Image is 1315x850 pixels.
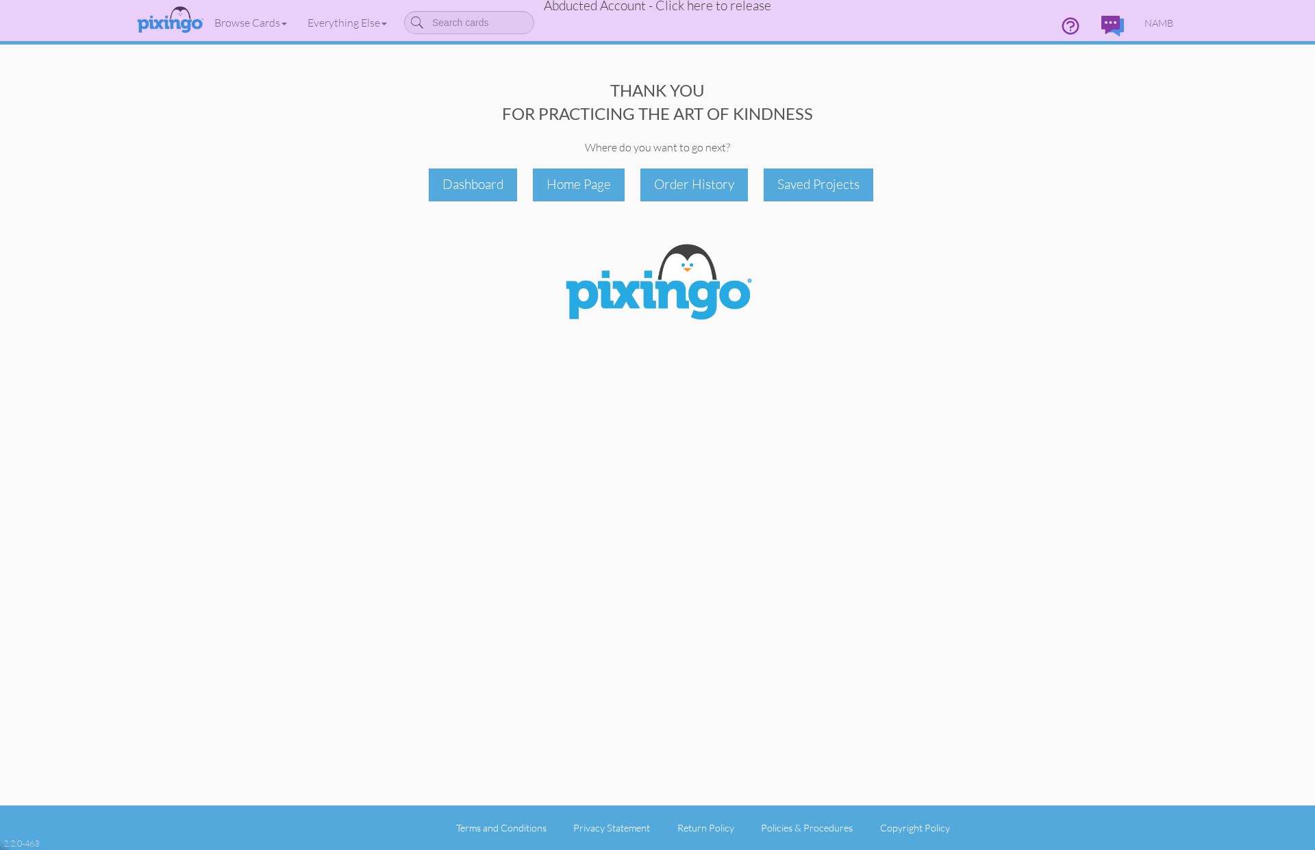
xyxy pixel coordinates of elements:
[3,837,39,849] div: 2.2.0-463
[1144,17,1173,29] span: NAMB
[764,168,873,201] div: Saved Projects
[880,822,950,834] a: Copyright Policy
[131,79,1183,126] div: THANK YOU FOR PRACTICING THE ART OF KINDNESS
[640,168,748,201] div: Order History
[204,5,297,40] a: Browse Cards
[429,168,517,201] div: Dashboard
[456,822,547,834] a: Terms and Conditions
[134,3,206,38] img: pixingo logo
[131,140,1183,155] div: Where do you want to go next?
[573,822,650,834] a: Privacy Statement
[297,5,397,40] a: Everything Else
[1134,5,1183,40] a: NAMB
[404,11,534,34] input: Search cards
[1101,16,1124,36] img: comments.svg
[555,236,760,333] img: Pixingo Logo
[677,822,734,834] a: Return Policy
[761,822,853,834] a: Policies & Procedures
[533,168,625,201] div: Home Page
